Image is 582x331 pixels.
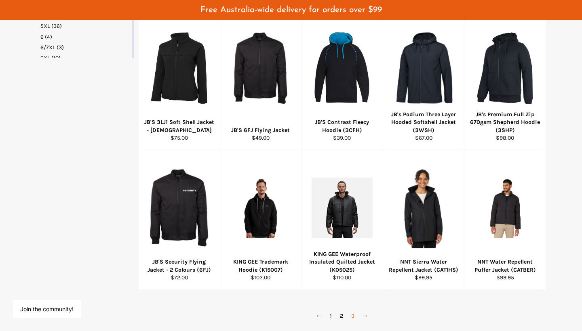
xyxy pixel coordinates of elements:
[470,111,541,134] div: JB's Premium Full Zip 670gsm Shepherd Hoodie (3SHP)
[464,10,546,150] a: JB's Premium Full Zip 670gsm Shepherd Hoodie (3SHP)JB's Premium Full Zip 670gsm Shepherd Hoodie (...
[464,150,546,290] a: NNT Water Repellent Puffer Jacket (CATBER)NNT Water Repellent Puffer Jacket (CATBER)$99.95
[336,310,347,322] span: 2
[307,250,378,274] div: KING GEE Waterproof Insulated Quilted Jacket (K05025)
[40,23,50,29] span: 5XL
[144,118,215,134] div: JB'S 3LJ1 Soft Shell Jacket - [DEMOGRAPHIC_DATA]
[40,33,131,41] a: 6
[388,111,459,134] div: JB's Podium Three Layer Hooded Softshell Jacket (3WSH)
[301,150,383,290] a: KING GEE Waterproof Insulated Quilted Jacket (K05025)KING GEE Waterproof Insulated Quilted Jacket...
[138,10,220,150] a: JB'S 3LJ1 Soft Shell Jacket - LADIESJB'S 3LJ1 Soft Shell Jacket - [DEMOGRAPHIC_DATA]$75.00
[200,6,382,14] span: Free Australia-wide delivery for orders over $99
[358,310,372,322] a: →
[138,150,220,290] a: JB'S Security Flying Jacket - 2 Colours (6FJ)JB'S Security Flying Jacket - 2 Colours (6FJ)$72.00
[40,54,50,61] span: 6XL
[301,10,383,150] a: JB'S Contrast Fleecy Hoodie (3CFH)JB'S Contrast Fleecy Hoodie (3CFH)$39.00
[40,34,44,40] span: 6
[312,310,326,322] a: ←
[20,306,74,312] button: Join the community!
[470,258,541,274] div: NNT Water Repellent Puffer Jacket (CATBER)
[45,34,52,40] span: (4)
[326,310,336,322] a: 1
[383,10,464,150] a: JB's Podium Three Layer Hooded Softshell Jacket (3WSH)JB's Podium Three Layer Hooded Softshell Ja...
[347,310,358,322] a: 3
[40,22,131,30] a: 5XL
[225,258,296,274] div: KING GEE Trademark Hoodie (K15007)
[144,258,215,274] div: JB'S Security Flying Jacket - 2 Colours (6FJ)
[220,10,302,150] a: JB'S 6FJ Flying JacketJB'S 6FJ Flying Jacket$49.00
[220,150,302,290] a: KING GEE Trademark Hoodie (K15007)KING GEE Trademark Hoodie (K15007)$102.00
[307,118,378,134] div: JB'S Contrast Fleecy Hoodie (3CFH)
[51,23,62,29] span: (36)
[57,44,64,51] span: (3)
[388,258,459,274] div: NNT Sierra Water Repellent Jacket (CAT1HS)
[51,54,61,61] span: (10)
[383,150,464,290] a: NNT Sierra Water Repellent Jacket (CAT1HS)NNT Sierra Water Repellent Jacket (CAT1HS)$99.95
[40,44,131,51] a: 6/7XL
[225,126,296,134] div: JB'S 6FJ Flying Jacket
[40,44,55,51] span: 6/7XL
[40,54,131,62] a: 6XL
